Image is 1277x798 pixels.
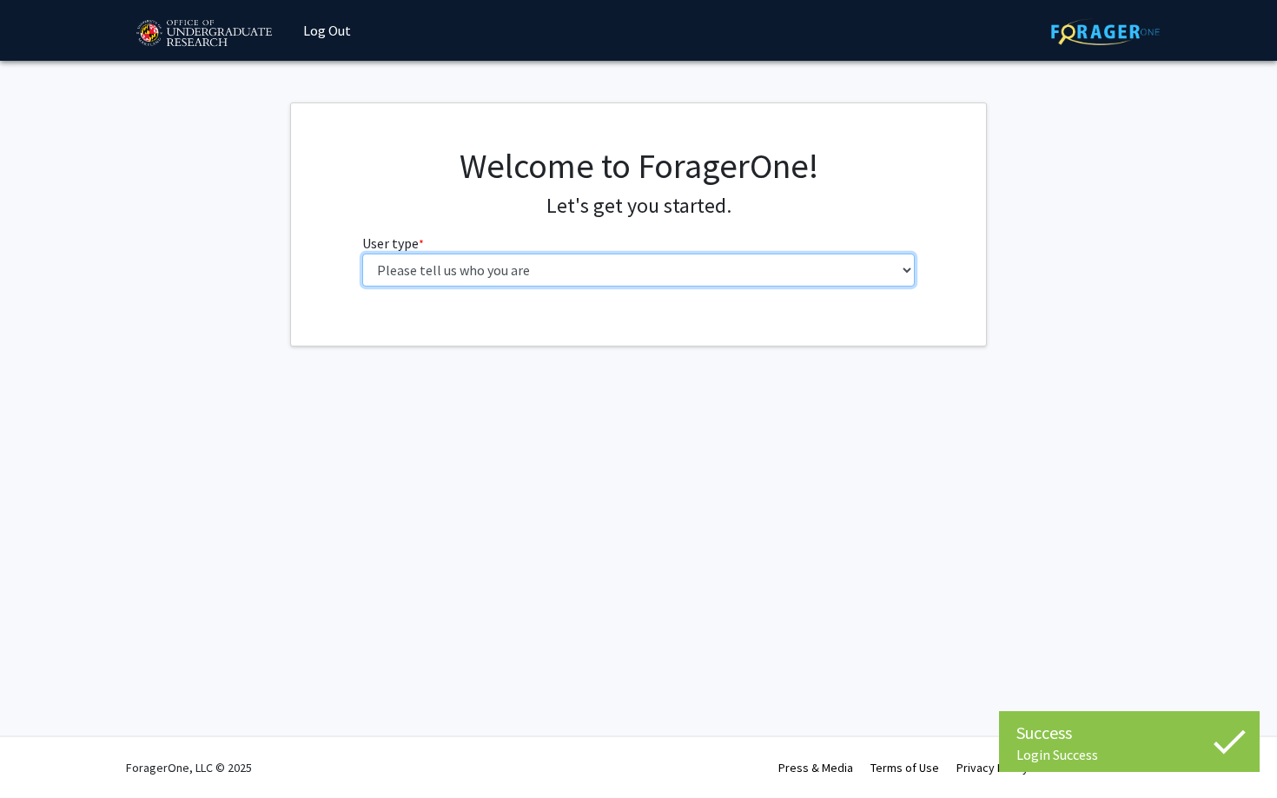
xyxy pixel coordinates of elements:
[956,760,1029,775] a: Privacy Policy
[1016,746,1242,763] div: Login Success
[362,233,424,254] label: User type
[1016,720,1242,746] div: Success
[778,760,853,775] a: Press & Media
[1051,18,1160,45] img: ForagerOne Logo
[126,737,252,798] div: ForagerOne, LLC © 2025
[13,720,74,785] iframe: Chat
[362,145,916,187] h1: Welcome to ForagerOne!
[362,194,916,219] h4: Let's get you started.
[130,12,277,56] img: University of Maryland Logo
[870,760,939,775] a: Terms of Use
